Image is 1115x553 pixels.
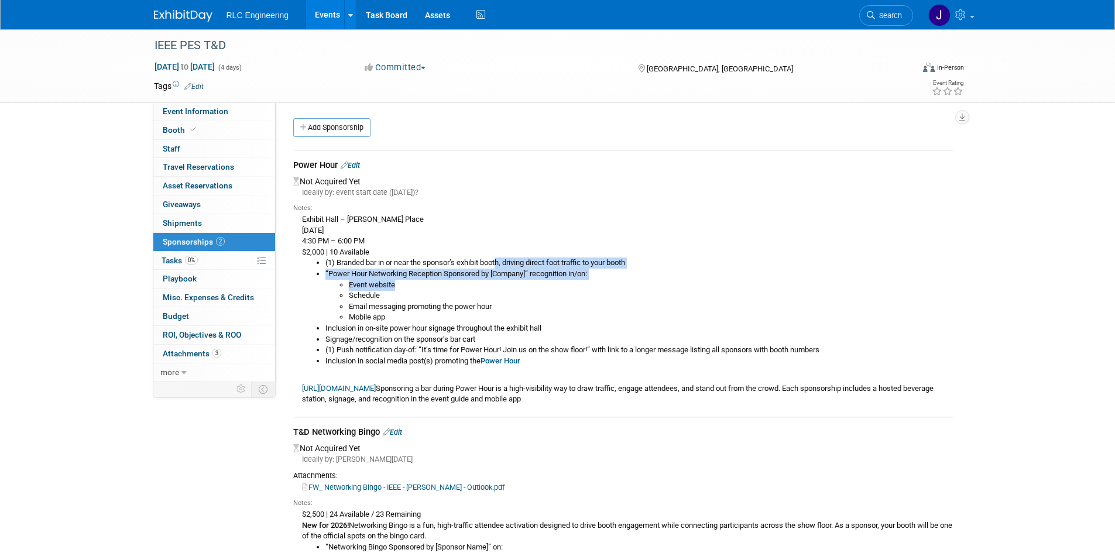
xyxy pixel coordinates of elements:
[185,256,198,265] span: 0%
[341,161,360,170] a: Edit
[163,349,221,358] span: Attachments
[302,483,505,492] a: FW_ Networking Bingo - IEEE - [PERSON_NAME] - Outlook.pdf
[163,237,225,246] span: Sponsorships
[302,521,349,530] b: New for 2026!
[163,330,241,339] span: ROI, Objectives & ROO
[153,233,275,251] a: Sponsorships2
[153,195,275,214] a: Giveaways
[293,174,953,408] div: Not Acquired Yet
[844,61,965,78] div: Event Format
[349,280,953,291] li: Event website
[481,356,520,365] a: Power Hour
[932,80,963,86] div: Event Rating
[325,323,953,334] li: Inclusion in on-site power hour signage throughout the exhibit hall
[163,293,254,302] span: Misc. Expenses & Credits
[153,288,275,307] a: Misc. Expenses & Credits
[153,345,275,363] a: Attachments3
[153,140,275,158] a: Staff
[153,158,275,176] a: Travel Reservations
[349,290,953,301] li: Schedule
[153,252,275,270] a: Tasks0%
[231,382,252,397] td: Personalize Event Tab Strip
[153,326,275,344] a: ROI, Objectives & ROO
[153,177,275,195] a: Asset Reservations
[923,63,935,72] img: Format-Inperson.png
[163,218,202,228] span: Shipments
[325,269,953,323] li: “Power Hour Networking Reception Sponsored by [Company]” recognition in/on:
[325,345,953,356] li: (1) Push notification day-of: “It’s time for Power Hour! Join us on the show floor!” with link to...
[325,334,953,345] li: Signage/recognition on the sponsor’s bar cart
[154,80,204,92] td: Tags
[293,159,953,174] div: Power Hour
[190,126,196,133] i: Booth reservation complete
[936,63,964,72] div: In-Person
[349,301,953,312] li: Email messaging promoting the power hour
[163,274,197,283] span: Playbook
[153,307,275,325] a: Budget
[349,312,953,323] li: Mobile app
[150,35,896,56] div: IEEE PES T&D
[875,11,902,20] span: Search
[293,118,370,137] a: Add Sponsorship
[361,61,430,74] button: Committed
[154,10,212,22] img: ExhibitDay
[293,187,953,198] div: Ideally by: event start date ([DATE])?
[160,367,179,377] span: more
[153,214,275,232] a: Shipments
[212,349,221,358] span: 3
[163,107,228,116] span: Event Information
[325,356,953,367] li: Inclusion in social media post(s) promoting the
[154,61,215,72] span: [DATE] [DATE]
[163,144,180,153] span: Staff
[163,200,201,209] span: Giveaways
[153,102,275,121] a: Event Information
[162,256,198,265] span: Tasks
[251,382,275,397] td: Toggle Event Tabs
[293,426,953,441] div: T&D Networking Bingo
[293,204,953,213] div: Notes:
[859,5,913,26] a: Search
[184,83,204,91] a: Edit
[216,237,225,246] span: 2
[383,428,402,437] a: Edit
[163,162,234,171] span: Travel Reservations
[153,363,275,382] a: more
[163,311,189,321] span: Budget
[179,62,190,71] span: to
[153,121,275,139] a: Booth
[153,270,275,288] a: Playbook
[163,125,198,135] span: Booth
[293,454,953,465] div: Ideally by: [PERSON_NAME][DATE]
[928,4,951,26] img: Justin Dodd
[163,181,232,190] span: Asset Reservations
[293,470,953,481] div: Attachments:
[293,499,953,508] div: Notes:
[293,213,953,405] div: Exhibit Hall – [PERSON_NAME] Place [DATE] 4:30 PM – 6:00 PM $2,000 | 10 Available Sponsoring a ba...
[325,257,953,269] li: (1) Branded bar in or near the sponsor’s exhibit booth, driving direct foot traffic to your booth
[302,384,376,393] a: [URL][DOMAIN_NAME]
[227,11,289,20] span: RLC Engineering
[647,64,793,73] span: [GEOGRAPHIC_DATA], [GEOGRAPHIC_DATA]
[217,64,242,71] span: (4 days)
